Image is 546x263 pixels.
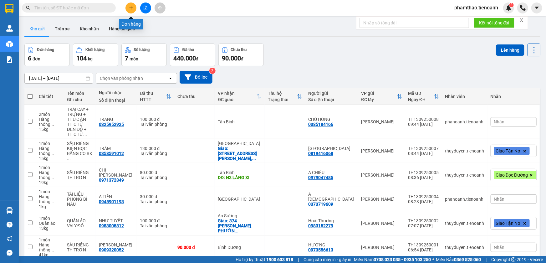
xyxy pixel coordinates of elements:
[218,141,262,146] div: [GEOGRAPHIC_DATA]
[170,44,215,66] button: Đã thu440.000đ
[361,91,397,96] div: VP gửi
[445,221,484,226] div: thuyduyen.tienoanh
[99,242,134,247] div: C THANH
[218,170,262,175] div: Tân Bình
[129,6,133,10] span: plus
[67,141,93,146] div: SẦU RIÊNG
[99,199,124,204] div: 0945901193
[5,4,13,13] img: logo-vxr
[405,88,442,105] th: Toggle SortBy
[39,204,61,209] div: 1 kg
[218,197,262,202] div: [GEOGRAPHIC_DATA]
[218,146,262,161] div: Giao: 481 Đường Mai Chí Thọ, Khu Phố 5, An Khánh, Quận 2, Hồ Chí Minh
[308,91,355,96] div: Người gửi
[361,245,402,250] div: [PERSON_NAME]
[99,168,134,178] div: CHỊ HƯƠNG
[140,175,171,180] div: Tại văn phòng
[408,170,439,175] div: TH1309250005
[445,173,484,178] div: thuyduyen.tienoanh
[298,256,299,263] span: |
[67,97,93,102] div: Ghi chú
[67,197,93,207] div: PHONG BÌ NÂU
[104,21,140,36] button: Hàng đã giao
[173,54,196,62] span: 440.000
[520,5,526,11] img: phone-icon
[361,148,402,153] div: [PERSON_NAME]
[39,194,61,204] div: Hàng thông thường
[308,192,355,202] div: A HỒNG
[7,236,13,242] span: notification
[266,257,293,262] strong: 1900 633 818
[50,247,54,252] span: ...
[6,207,13,214] img: warehouse-icon
[408,151,439,156] div: 08:44 [DATE]
[304,256,352,263] span: Cung cấp máy in - giấy in:
[222,54,241,62] span: 90.000
[140,146,171,151] div: 130.000 đ
[26,6,30,10] span: search
[50,21,75,36] button: Trên xe
[436,256,481,263] span: Miền Bắc
[474,18,514,28] button: Kết nối tổng đài
[125,3,136,13] button: plus
[308,202,333,207] div: 0373719609
[268,97,297,102] div: Trạng thái
[491,94,537,99] div: Nhãn
[479,19,509,26] span: Kết nối tổng đài
[308,122,333,127] div: 0385184166
[140,122,171,127] div: Tại văn phòng
[511,257,516,262] span: copyright
[39,156,61,161] div: 15 kg
[34,4,108,11] input: Tìm tên, số ĐT hoặc mã đơn
[308,117,355,122] div: CHÚ HỒNG
[445,245,484,250] div: thuyduyen.tienoanh
[445,197,484,202] div: phanoanh.tienoanh
[7,222,13,228] span: question-circle
[39,237,61,242] div: 1 món
[67,146,93,161] div: KIỆN BỌC BĂNG CO BK DỄ VỠ
[99,122,124,127] div: 0325952925
[6,41,13,47] img: warehouse-icon
[218,91,257,96] div: VP nhận
[408,117,439,122] div: TH1309250008
[308,242,355,247] div: HƯƠNG
[39,242,61,252] div: Hàng thông thường
[39,180,61,185] div: 19 kg
[361,97,397,102] div: ĐC lấy
[25,73,93,83] input: Select a date range.
[67,218,93,223] div: QUẦN ÁO
[408,199,439,204] div: 08:23 [DATE]
[177,94,212,99] div: Chưa thu
[121,44,167,66] button: Số lượng7món
[67,170,93,175] div: SẦU RIÊNG
[496,148,522,154] span: Giao Tận Nơi
[99,194,134,199] div: A TIẾN
[308,247,333,252] div: 0973556613
[218,44,264,66] button: Chưa thu90.000đ
[39,127,61,132] div: 15 kg
[445,94,484,99] div: Nhân viên
[140,223,171,228] div: Tại văn phòng
[28,54,31,62] span: 6
[99,178,124,183] div: 0971372349
[24,21,50,36] button: Kho gửi
[308,97,355,102] div: Số điện thoại
[39,170,61,180] div: Hàng thông thường
[83,132,87,137] span: ...
[218,218,262,233] div: Giao: 374 NGUYỄN VĂN NGHI. PHƯỜNG 1. GÒ VẤP
[231,48,247,52] div: Chưa thu
[209,68,216,74] sup: 2
[50,199,54,204] span: ...
[37,48,54,52] div: Đơn hàng
[408,146,439,151] div: TH1309250007
[180,71,212,84] button: Bộ lọc
[140,199,171,204] div: Tại văn phòng
[50,151,54,156] span: ...
[268,91,297,96] div: Thu hộ
[408,242,439,247] div: TH1309250001
[218,213,262,218] div: An Sương
[361,119,402,124] div: [PERSON_NAME]
[50,175,54,180] span: ...
[39,117,61,127] div: Hàng thông thường
[308,151,333,156] div: 0819416068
